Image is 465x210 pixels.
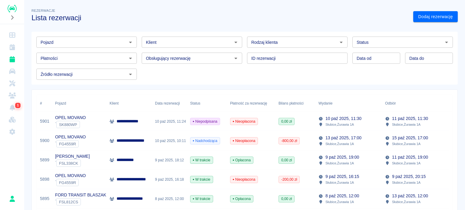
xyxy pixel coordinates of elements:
[392,173,426,180] p: 9 paź 2025, 20:15
[52,95,107,112] div: Pojazd
[325,180,354,185] p: Słubice , Żurawia 1A
[190,95,200,112] div: Status
[152,112,187,131] div: 10 paź 2025, 11:24
[325,122,354,127] p: Słubice , Żurawia 1A
[55,173,86,179] p: OPEL MOVANO
[2,126,22,138] a: Ustawienia
[2,41,22,53] a: Kalendarz
[126,54,135,63] button: Otwórz
[392,180,420,185] p: Słubice , Żurawia 1A
[325,141,354,147] p: Słubice , Żurawia 1A
[187,95,227,112] div: Status
[382,95,449,112] div: Odbiór
[392,115,428,122] p: 11 paź 2025, 11:30
[392,141,420,147] p: Słubice , Żurawia 1A
[55,179,86,186] div: `
[152,131,187,150] div: 10 paź 2025, 10:11
[31,14,408,22] h3: Lista rezerwacji
[55,115,86,121] p: OPEL MOVANO
[57,142,78,146] span: FG4559R
[8,14,17,21] button: Rozwiń nawigację
[405,53,453,64] input: DD.MM.YYYY
[275,95,315,112] div: Bilans płatności
[337,38,345,47] button: Otwórz
[37,95,52,112] div: #
[126,38,135,47] button: Otwórz
[279,177,299,182] span: -200,00 zł
[392,135,428,141] p: 15 paź 2025, 17:00
[325,193,359,199] p: 8 paź 2025, 12:00
[126,70,135,79] button: Otwórz
[318,95,332,112] div: Wydanie
[2,89,22,102] a: Klienci
[2,29,22,41] a: Dashboard
[190,157,213,163] span: W trakcie
[2,53,22,65] a: Rezerwacje
[325,160,354,166] p: Słubice , Żurawia 1A
[57,122,80,127] span: SK880WP
[279,95,304,112] div: Bilans płatności
[325,154,359,160] p: 9 paź 2025, 19:00
[190,196,213,202] span: W trakcie
[2,65,22,77] a: Flota
[55,140,86,147] div: `
[152,95,187,112] div: Data rezerwacji
[190,177,213,182] span: W trakcie
[392,193,428,199] p: 13 paź 2025, 12:00
[392,122,420,127] p: Słubice , Żurawia 1A
[31,9,55,12] span: Rezerwacje
[40,137,49,144] a: 5900
[40,118,49,124] a: 5901
[55,121,86,128] div: `
[232,38,240,47] button: Otwórz
[392,160,420,166] p: Słubice , Żurawia 1A
[413,11,458,22] a: Dodaj rezerwację
[315,95,382,112] div: Wydanie
[232,54,240,63] button: Otwórz
[16,102,20,108] span: 1
[57,161,81,166] span: FSL338CK
[152,189,187,208] div: 8 paź 2025, 12:00
[325,173,359,180] p: 9 paź 2025, 16:15
[325,199,354,205] p: Słubice , Żurawia 1A
[190,138,220,144] span: Nadchodząca
[392,154,428,160] p: 11 paź 2025, 19:00
[279,196,294,202] span: 0,00 zł
[57,200,81,204] span: FSL812CS
[227,95,275,112] div: Płatność za rezerwację
[230,119,258,124] span: Nieopłacona
[155,95,180,112] div: Data rezerwacji
[190,119,220,124] span: Niepodpisana
[279,138,299,144] span: -800,00 zł
[325,115,361,122] p: 10 paź 2025, 11:30
[8,5,17,12] img: Renthelp
[40,176,49,183] a: 5898
[230,138,258,144] span: Nieopłacona
[230,177,258,182] span: Nieopłacona
[442,38,451,47] button: Otwórz
[6,192,18,205] button: Rafał Płaza
[230,157,253,163] span: Opłacona
[152,170,187,189] div: 9 paź 2025, 16:18
[385,95,396,112] div: Odbiór
[57,180,78,185] span: FG4559R
[2,77,22,89] a: Serwisy
[107,95,152,112] div: Klient
[55,95,66,112] div: Pojazd
[152,150,187,170] div: 9 paź 2025, 18:12
[279,157,294,163] span: 0,00 zł
[55,192,106,198] p: FORD TRANSIT BLASZAK
[55,198,106,205] div: `
[110,95,119,112] div: Klient
[40,157,49,163] a: 5899
[2,114,22,126] a: Widget WWW
[55,134,86,140] p: OPEL MOVANO
[2,102,22,114] a: Powiadomienia
[230,196,253,202] span: Opłacona
[279,119,294,124] span: 0,00 zł
[55,160,90,167] div: `
[352,53,400,64] input: DD.MM.YYYY
[325,135,361,141] p: 13 paź 2025, 17:00
[40,95,42,112] div: #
